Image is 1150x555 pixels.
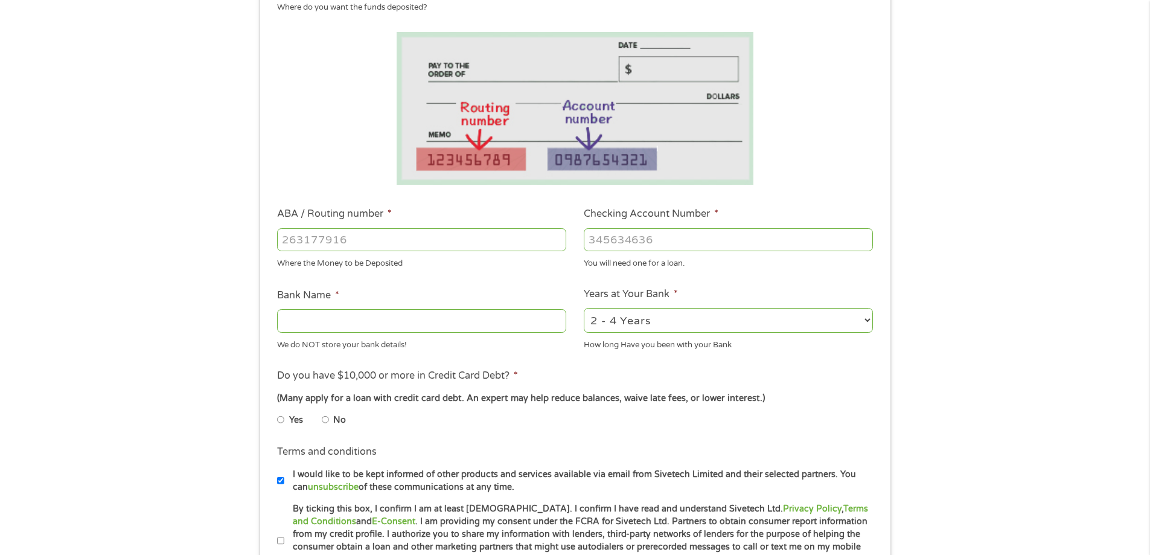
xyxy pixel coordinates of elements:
div: You will need one for a loan. [584,254,873,270]
label: Bank Name [277,289,339,302]
img: Routing number location [397,32,754,185]
a: Privacy Policy [783,504,842,514]
input: 345634636 [584,228,873,251]
div: How long Have you been with your Bank [584,335,873,351]
div: (Many apply for a loan with credit card debt. An expert may help reduce balances, waive late fees... [277,392,872,405]
label: Yes [289,414,303,427]
label: I would like to be kept informed of other products and services available via email from Sivetech... [284,468,877,494]
label: ABA / Routing number [277,208,392,220]
div: Where the Money to be Deposited [277,254,566,270]
a: unsubscribe [308,482,359,492]
label: No [333,414,346,427]
label: Do you have $10,000 or more in Credit Card Debt? [277,370,518,382]
label: Years at Your Bank [584,288,678,301]
a: Terms and Conditions [293,504,868,527]
div: We do NOT store your bank details! [277,335,566,351]
a: E-Consent [372,516,415,527]
label: Checking Account Number [584,208,718,220]
div: Where do you want the funds deposited? [277,2,864,14]
input: 263177916 [277,228,566,251]
label: Terms and conditions [277,446,377,458]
